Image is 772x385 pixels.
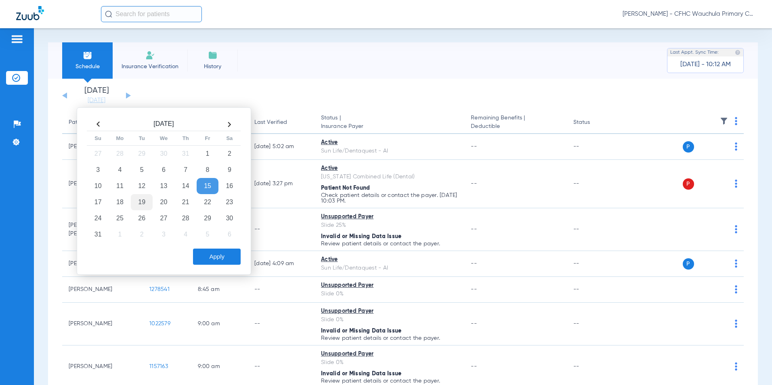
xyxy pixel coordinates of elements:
[567,134,621,160] td: --
[321,350,458,358] div: Unsupported Payer
[735,320,737,328] img: group-dot-blue.svg
[321,358,458,367] div: Slide 0%
[732,346,772,385] iframe: Chat Widget
[119,63,181,71] span: Insurance Verification
[471,144,477,149] span: --
[321,371,401,377] span: Invalid or Missing Data Issue
[471,364,477,369] span: --
[321,328,401,334] span: Invalid or Missing Data Issue
[567,208,621,251] td: --
[68,63,107,71] span: Schedule
[83,50,92,60] img: Schedule
[191,277,248,303] td: 8:45 AM
[321,264,458,272] div: Sun Life/Dentaquest - AI
[315,111,464,134] th: Status |
[145,50,155,60] img: Manual Insurance Verification
[567,111,621,134] th: Status
[720,117,728,125] img: filter.svg
[321,290,458,298] div: Slide 0%
[321,185,370,191] span: Patient Not Found
[208,50,218,60] img: History
[321,307,458,316] div: Unsupported Payer
[683,141,694,153] span: P
[62,277,143,303] td: [PERSON_NAME]
[10,34,23,44] img: hamburger-icon
[471,226,477,232] span: --
[623,10,756,18] span: [PERSON_NAME] - CFHC Wauchula Primary Care Dental
[321,316,458,324] div: Slide 0%
[248,251,315,277] td: [DATE] 4:09 AM
[16,6,44,20] img: Zuub Logo
[109,118,218,131] th: [DATE]
[193,63,232,71] span: History
[69,118,136,127] div: Patient Name
[735,117,737,125] img: group-dot-blue.svg
[321,335,458,341] p: Review patient details or contact the payer.
[248,134,315,160] td: [DATE] 5:02 AM
[191,303,248,345] td: 9:00 AM
[464,111,566,134] th: Remaining Benefits |
[321,234,401,239] span: Invalid or Missing Data Issue
[471,261,477,266] span: --
[567,251,621,277] td: --
[248,277,315,303] td: --
[735,50,741,55] img: last sync help info
[72,96,121,105] a: [DATE]
[248,208,315,251] td: --
[149,321,170,326] span: 1022579
[321,255,458,264] div: Active
[248,160,315,208] td: [DATE] 3:27 PM
[69,118,104,127] div: Patient Name
[321,147,458,155] div: Sun Life/Dentaquest - AI
[193,249,241,265] button: Apply
[735,142,737,151] img: group-dot-blue.svg
[254,118,287,127] div: Last Verified
[321,192,458,204] p: Check patient details or contact the payer. [DATE] 10:03 PM.
[471,181,477,186] span: --
[62,303,143,345] td: [PERSON_NAME]
[321,138,458,147] div: Active
[101,6,202,22] input: Search for patients
[321,164,458,173] div: Active
[149,287,170,292] span: 1278541
[321,221,458,230] div: Slide 25%
[471,122,560,131] span: Deductible
[567,303,621,345] td: --
[321,241,458,247] p: Review patient details or contact the payer.
[471,287,477,292] span: --
[735,180,737,188] img: group-dot-blue.svg
[72,87,121,105] li: [DATE]
[321,213,458,221] div: Unsupported Payer
[683,258,694,270] span: P
[670,48,719,56] span: Last Appt. Sync Time:
[149,364,168,369] span: 1157163
[471,321,477,326] span: --
[735,225,737,233] img: group-dot-blue.svg
[680,61,731,69] span: [DATE] - 10:12 AM
[321,281,458,290] div: Unsupported Payer
[321,173,458,181] div: [US_STATE] Combined Life (Dental)
[567,160,621,208] td: --
[735,259,737,268] img: group-dot-blue.svg
[254,118,308,127] div: Last Verified
[683,178,694,190] span: P
[248,303,315,345] td: --
[735,285,737,293] img: group-dot-blue.svg
[321,122,458,131] span: Insurance Payer
[567,277,621,303] td: --
[105,10,112,18] img: Search Icon
[321,378,458,384] p: Review patient details or contact the payer.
